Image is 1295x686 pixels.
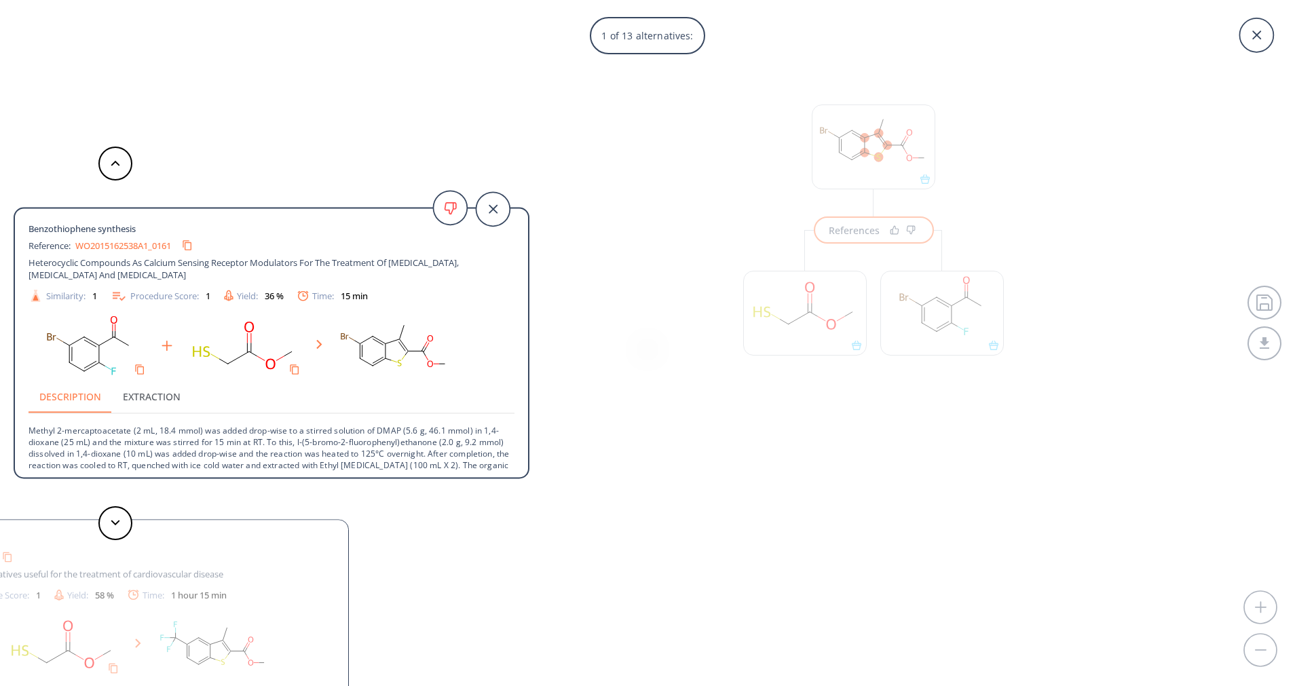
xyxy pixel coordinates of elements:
div: 15 min [341,292,368,301]
a: WO2015162538A1_0161 [75,241,171,250]
button: Copy to clipboard [284,358,305,380]
button: Copy to clipboard [176,235,198,256]
button: Copy to clipboard [129,358,151,380]
div: Similarity: [29,289,97,303]
div: procedure tabs [29,380,514,413]
svg: COC(=O)c1sc2ccc(Br)cc2c1C [333,311,455,380]
span: Benzothiophene synthesis [29,223,140,235]
button: Extraction [112,380,191,413]
p: 1 of 13 alternatives: [595,22,700,50]
svg: CC(=O)c1cc(Br)ccc1F [29,311,151,380]
div: 1 [92,292,97,301]
div: Time: [297,290,368,301]
span: Reference: [29,239,75,251]
button: Description [29,380,112,413]
div: 36 % [265,292,284,301]
span: Heterocyclic Compounds As Calcium Sensing Receptor Modulators For The Treatment Of [MEDICAL_DATA]... [29,256,466,281]
svg: COC(=O)CS [183,311,305,380]
div: Procedure Score: [111,288,210,304]
p: Methyl 2-mercaptoacetate (2 mL, 18.4 mmol) was added drop-wise to a stirred solution of DMAP (5.6... [29,413,514,494]
div: Yield: [224,290,284,302]
div: 1 [206,292,210,301]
